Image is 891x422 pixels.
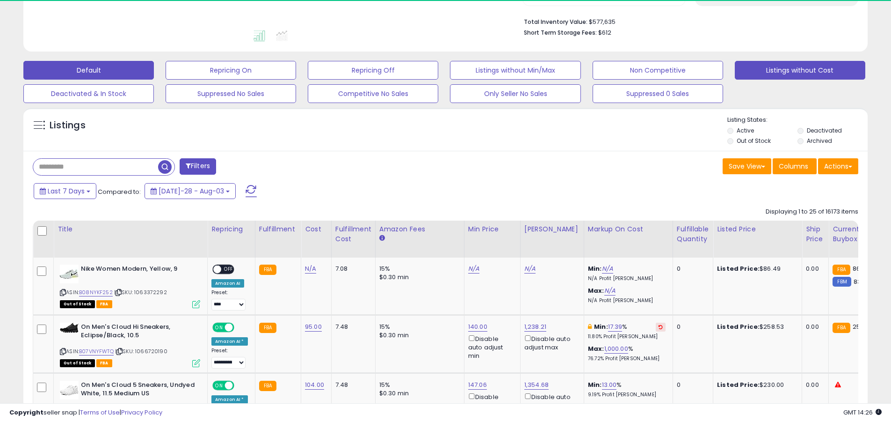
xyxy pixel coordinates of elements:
[598,28,611,37] span: $612
[717,323,795,331] div: $258.53
[308,61,438,80] button: Repricing Off
[468,264,479,274] a: N/A
[853,322,874,331] span: 258.54
[335,323,368,331] div: 7.48
[588,355,666,362] p: 76.72% Profit [PERSON_NAME]
[211,289,248,311] div: Preset:
[121,408,162,417] a: Privacy Policy
[588,323,666,340] div: %
[60,300,95,308] span: All listings that are currently out of stock and unavailable for purchase on Amazon
[524,380,549,390] a: 1,354.68
[115,348,167,355] span: | SKU: 1066720190
[80,408,120,417] a: Terms of Use
[717,264,760,273] b: Listed Price:
[806,323,821,331] div: 0.00
[23,84,154,103] button: Deactivated & In Stock
[48,186,85,196] span: Last 7 Days
[806,381,821,389] div: 0.00
[34,183,96,199] button: Last 7 Days
[588,392,666,398] p: 9.19% Profit [PERSON_NAME]
[588,345,666,362] div: %
[379,331,457,340] div: $0.30 min
[379,273,457,281] div: $0.30 min
[50,119,86,132] h5: Listings
[717,322,760,331] b: Listed Price:
[305,322,322,332] a: 95.00
[524,224,580,234] div: [PERSON_NAME]
[305,224,327,234] div: Cost
[524,392,577,410] div: Disable auto adjust max
[60,265,200,307] div: ASIN:
[79,348,114,355] a: B07VNYFWTQ
[604,344,628,354] a: 1,000.00
[588,333,666,340] p: 11.80% Profit [PERSON_NAME]
[735,61,865,80] button: Listings without Cost
[588,275,666,282] p: N/A Profit [PERSON_NAME]
[723,158,771,174] button: Save View
[9,408,162,417] div: seller snap | |
[854,277,870,286] span: 83.99
[468,333,513,361] div: Disable auto adjust min
[818,158,858,174] button: Actions
[677,323,706,331] div: 0
[608,322,623,332] a: 17.39
[727,116,868,125] p: Listing States:
[60,323,79,333] img: 31N5h6tqrXL._SL40_.jpg
[114,289,167,296] span: | SKU: 1063372292
[335,381,368,389] div: 7.48
[468,392,513,419] div: Disable auto adjust min
[9,408,43,417] strong: Copyright
[737,126,754,134] label: Active
[166,84,296,103] button: Suppressed No Sales
[335,265,368,273] div: 7.08
[379,389,457,398] div: $0.30 min
[60,265,79,283] img: 31CC61uqCSL._SL40_.jpg
[717,265,795,273] div: $86.49
[159,186,224,196] span: [DATE]-28 - Aug-03
[468,322,487,332] a: 140.00
[593,84,723,103] button: Suppressed 0 Sales
[588,344,604,353] b: Max:
[602,380,617,390] a: 13.00
[588,297,666,304] p: N/A Profit [PERSON_NAME]
[81,381,195,400] b: On Men's Cloud 5 Sneakers, Undyed White, 11.5 Medium US
[58,224,203,234] div: Title
[98,187,141,196] span: Compared to:
[213,323,225,331] span: ON
[588,286,604,295] b: Max:
[305,380,324,390] a: 104.00
[259,265,276,275] small: FBA
[524,264,536,274] a: N/A
[60,381,79,400] img: 41GjY5TvQ3L._SL40_.jpg
[379,265,457,273] div: 15%
[524,333,577,352] div: Disable auto adjust max
[594,322,608,331] b: Min:
[853,264,870,273] span: 86.49
[379,381,457,389] div: 15%
[79,289,113,296] a: B08NYKF252
[807,126,842,134] label: Deactivated
[806,265,821,273] div: 0.00
[211,224,251,234] div: Repricing
[23,61,154,80] button: Default
[211,348,248,369] div: Preset:
[833,277,851,287] small: FBM
[96,359,112,367] span: FBA
[524,18,587,26] b: Total Inventory Value:
[677,265,706,273] div: 0
[806,224,825,244] div: Ship Price
[588,380,602,389] b: Min:
[717,224,798,234] div: Listed Price
[81,323,195,342] b: On Men's Cloud Hi Sneakers, Eclipse/Black, 10.5
[588,381,666,398] div: %
[233,323,248,331] span: OFF
[807,137,832,145] label: Archived
[221,266,236,274] span: OFF
[60,359,95,367] span: All listings that are currently out of stock and unavailable for purchase on Amazon
[524,29,597,37] b: Short Term Storage Fees:
[588,224,669,234] div: Markup on Cost
[81,265,195,276] b: Nike Women Modern, Yellow, 9
[779,162,808,171] span: Columns
[584,221,673,258] th: The percentage added to the cost of goods (COGS) that forms the calculator for Min & Max prices.
[96,300,112,308] span: FBA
